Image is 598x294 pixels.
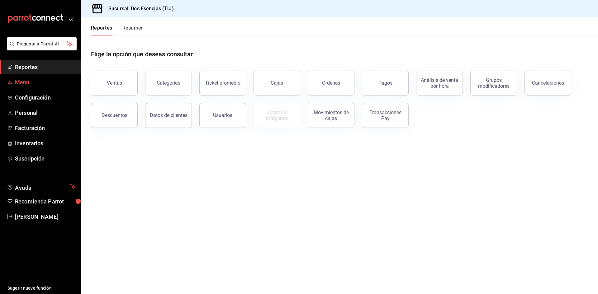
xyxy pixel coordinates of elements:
button: Análisis de venta por hora [416,71,463,96]
div: Movimientos de cajas [312,110,350,121]
span: Sugerir nueva función [7,285,76,292]
button: Usuarios [199,103,246,128]
button: Reportes [91,25,112,35]
div: Órdenes [322,80,340,86]
div: Descuentos [102,112,127,118]
div: Categorías [157,80,180,86]
button: Contrata inventarios para ver este reporte [254,103,300,128]
button: Datos de clientes [145,103,192,128]
button: Categorías [145,71,192,96]
span: Reportes [15,63,76,71]
a: Pregunta a Parrot AI [4,45,77,52]
span: Pregunta a Parrot AI [17,41,67,47]
button: Movimientos de cajas [308,103,354,128]
a: Cajas [254,71,300,96]
div: Usuarios [213,112,232,118]
div: Datos de clientes [150,112,187,118]
span: Suscripción [15,154,76,163]
h1: Elige la opción que deseas consultar [91,49,193,59]
span: Configuración [15,93,76,102]
div: Costos y márgenes [258,110,296,121]
button: Descuentos [91,103,138,128]
div: Cajas [271,79,283,87]
button: Transacciones Pay [362,103,409,128]
div: Ticket promedio [205,80,240,86]
button: Cancelaciones [524,71,571,96]
button: Ventas [91,71,138,96]
button: Pagos [362,71,409,96]
span: Ayuda [15,183,68,190]
button: Resumen [122,25,144,35]
div: navigation tabs [91,25,144,35]
button: Órdenes [308,71,354,96]
span: Inventarios [15,139,76,147]
span: Personal [15,109,76,117]
div: Grupos modificadores [474,77,513,89]
button: Grupos modificadores [470,71,517,96]
div: Ventas [107,80,122,86]
button: Ticket promedio [199,71,246,96]
div: Cancelaciones [532,80,564,86]
span: Facturación [15,124,76,132]
button: open_drawer_menu [69,16,74,21]
div: Pagos [378,80,392,86]
div: Análisis de venta por hora [420,77,459,89]
button: Pregunta a Parrot AI [7,37,77,50]
div: Transacciones Pay [366,110,405,121]
h3: Sucursal: Dos Esencias (TIJ) [103,5,174,12]
span: Menú [15,78,76,86]
span: Recomienda Parrot [15,197,76,206]
span: [PERSON_NAME] [15,212,76,221]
